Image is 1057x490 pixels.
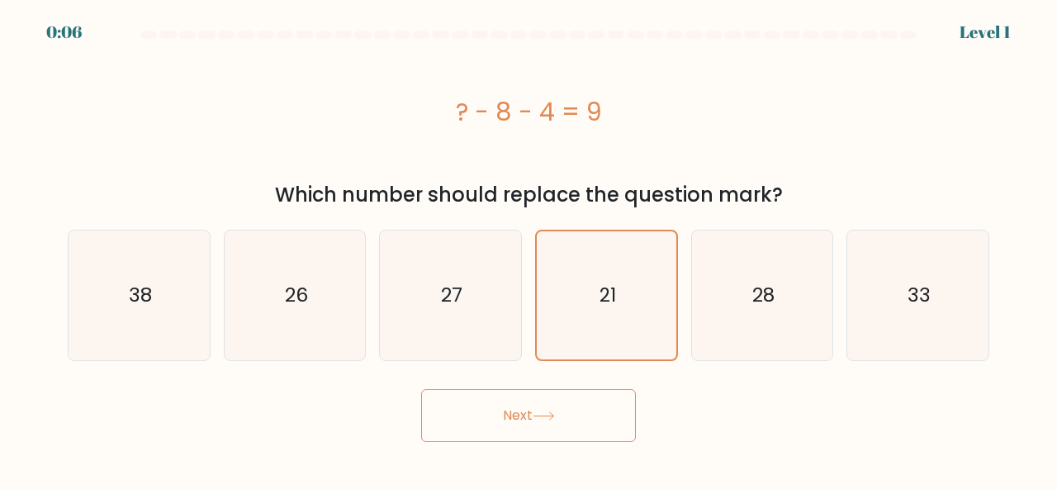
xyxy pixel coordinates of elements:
[600,282,616,308] text: 21
[752,282,775,309] text: 28
[421,389,636,442] button: Next
[441,282,462,309] text: 27
[908,282,931,309] text: 33
[285,282,308,309] text: 26
[68,93,989,131] div: ? - 8 - 4 = 9
[46,20,82,45] div: 0:06
[129,282,152,309] text: 38
[78,180,979,210] div: Which number should replace the question mark?
[960,20,1011,45] div: Level 1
